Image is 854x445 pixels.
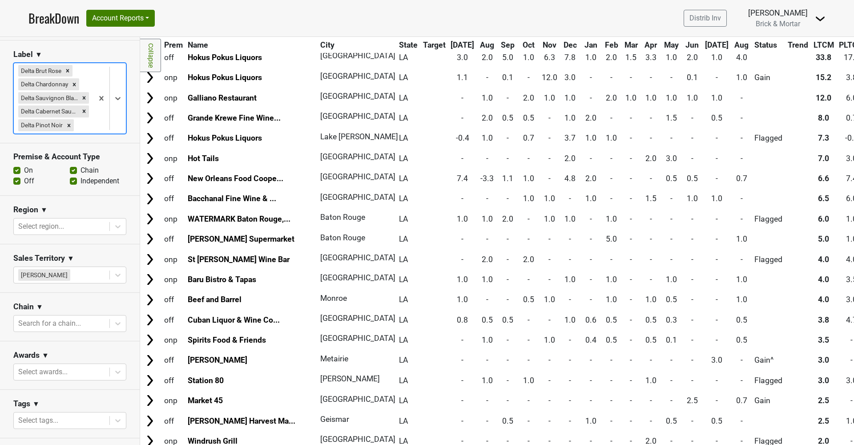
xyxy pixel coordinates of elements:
img: Arrow right [143,132,157,145]
th: Nov: activate to sort column ascending [540,37,560,53]
span: - [548,113,551,122]
img: Arrow right [143,111,157,125]
span: ▼ [67,253,74,264]
td: off [162,108,185,127]
th: Jun: activate to sort column ascending [682,37,702,53]
img: Arrow right [143,273,157,286]
td: Flagged [753,129,785,148]
span: 1.0 [585,53,596,62]
span: 4.0 [736,53,747,62]
a: Spirits Food & Friends [188,336,266,344]
th: &nbsp;: activate to sort column ascending [141,37,161,53]
span: - [650,133,652,142]
h3: Sales Territory [13,254,65,263]
a: Hokus Pokus Liquors [188,73,262,82]
span: - [630,214,632,223]
span: 1.0 [544,93,555,102]
th: State: activate to sort column ascending [397,37,420,53]
span: - [741,194,743,203]
th: Dec: activate to sort column ascending [560,37,580,53]
span: - [569,194,571,203]
span: 6.3 [544,53,555,62]
img: Arrow right [143,212,157,226]
span: -3.3 [480,174,494,183]
span: - [486,194,488,203]
a: Hokus Pokus Liquors [188,53,262,62]
h3: Premise & Account Type [13,152,126,162]
span: 1.0 [482,133,493,142]
a: Grande Krewe Fine Wine... [188,113,281,122]
img: Dropdown Menu [815,13,826,24]
a: Distrib Inv [684,10,727,27]
span: - [741,154,743,163]
span: - [507,194,509,203]
span: Baton Rouge [320,213,365,222]
span: 1.0 [687,93,698,102]
span: 2.0 [523,93,534,102]
span: 2.0 [585,113,596,122]
span: 1.0 [564,113,576,122]
th: Trend: activate to sort column ascending [786,37,810,53]
span: [GEOGRAPHIC_DATA] [320,152,395,161]
span: - [670,194,673,203]
img: Arrow right [143,232,157,246]
th: Jan: activate to sort column ascending [581,37,601,53]
span: - [548,174,551,183]
img: Arrow right [143,293,157,307]
span: - [590,154,592,163]
div: Delta Brut Rose [18,65,63,77]
span: 7.3 [818,133,829,142]
span: - [507,133,509,142]
td: onp [162,68,185,87]
span: 5.0 [818,235,829,243]
span: - [610,113,612,122]
label: On [24,165,33,176]
th: Sep: activate to sort column ascending [498,37,518,53]
span: - [630,113,632,122]
span: 1.0 [606,133,617,142]
span: - [650,235,652,243]
span: 2.0 [482,53,493,62]
span: - [461,154,463,163]
span: - [528,154,530,163]
div: Delta Chardonnay [18,78,69,90]
th: Aug: activate to sort column ascending [477,37,497,53]
span: 12.0 [816,93,831,102]
span: 1.0 [544,214,555,223]
span: 3.7 [564,133,576,142]
span: - [691,113,693,122]
a: BreakDown [28,9,79,28]
span: - [741,113,743,122]
span: - [716,154,718,163]
img: Arrow right [143,354,157,367]
img: Arrow right [143,192,157,206]
span: - [691,154,693,163]
a: Hokus Pokus Liquors [188,133,262,142]
span: - [548,154,551,163]
img: Arrow right [143,313,157,327]
span: 1.0 [625,93,636,102]
td: Flagged [753,250,785,269]
span: 1.0 [711,53,722,62]
span: - [670,235,673,243]
span: 1.5 [666,113,677,122]
span: Trend [788,40,808,49]
a: Cuban Liquor & Wine Co... [188,316,280,324]
span: 2.0 [606,53,617,62]
span: LA [399,235,408,243]
td: off [162,129,185,148]
span: - [507,235,509,243]
img: Arrow right [143,152,157,165]
span: 3.0 [457,53,468,62]
span: 1.0 [711,194,722,203]
div: Remove Delta Brut Rose [63,65,73,77]
span: [GEOGRAPHIC_DATA] [320,193,395,202]
th: Jul: activate to sort column ascending [703,37,731,53]
span: 2.0 [687,53,698,62]
span: - [590,93,592,102]
h3: Region [13,205,38,214]
span: ▼ [36,302,43,312]
span: 0.7 [523,133,534,142]
span: - [716,235,718,243]
th: Name: activate to sort column ascending [186,37,318,53]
